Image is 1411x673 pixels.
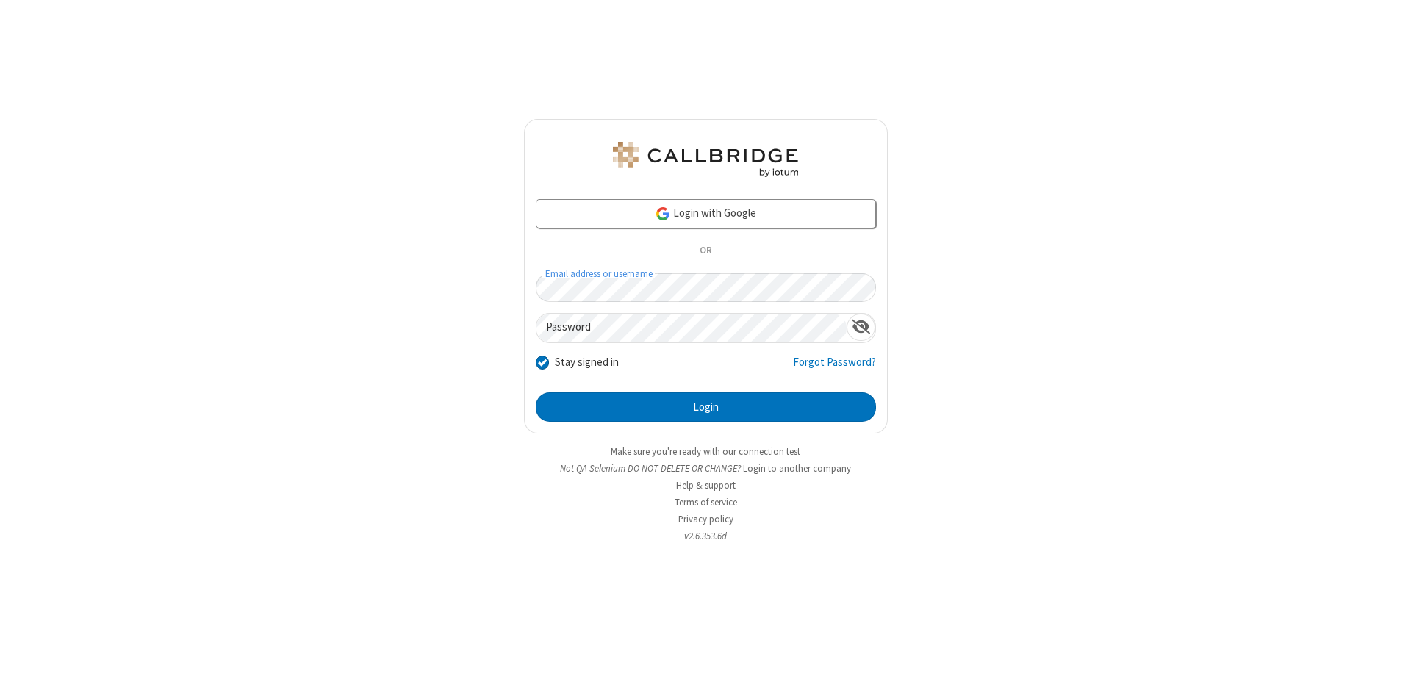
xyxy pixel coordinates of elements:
button: Login to another company [743,461,851,475]
label: Stay signed in [555,354,619,371]
a: Privacy policy [678,513,733,525]
a: Terms of service [675,496,737,508]
a: Make sure you're ready with our connection test [611,445,800,458]
a: Help & support [676,479,736,492]
a: Forgot Password? [793,354,876,382]
span: OR [694,241,717,262]
img: QA Selenium DO NOT DELETE OR CHANGE [610,142,801,177]
li: v2.6.353.6d [524,529,888,543]
li: Not QA Selenium DO NOT DELETE OR CHANGE? [524,461,888,475]
img: google-icon.png [655,206,671,222]
a: Login with Google [536,199,876,228]
input: Password [536,314,847,342]
input: Email address or username [536,273,876,302]
button: Login [536,392,876,422]
div: Show password [847,314,875,341]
